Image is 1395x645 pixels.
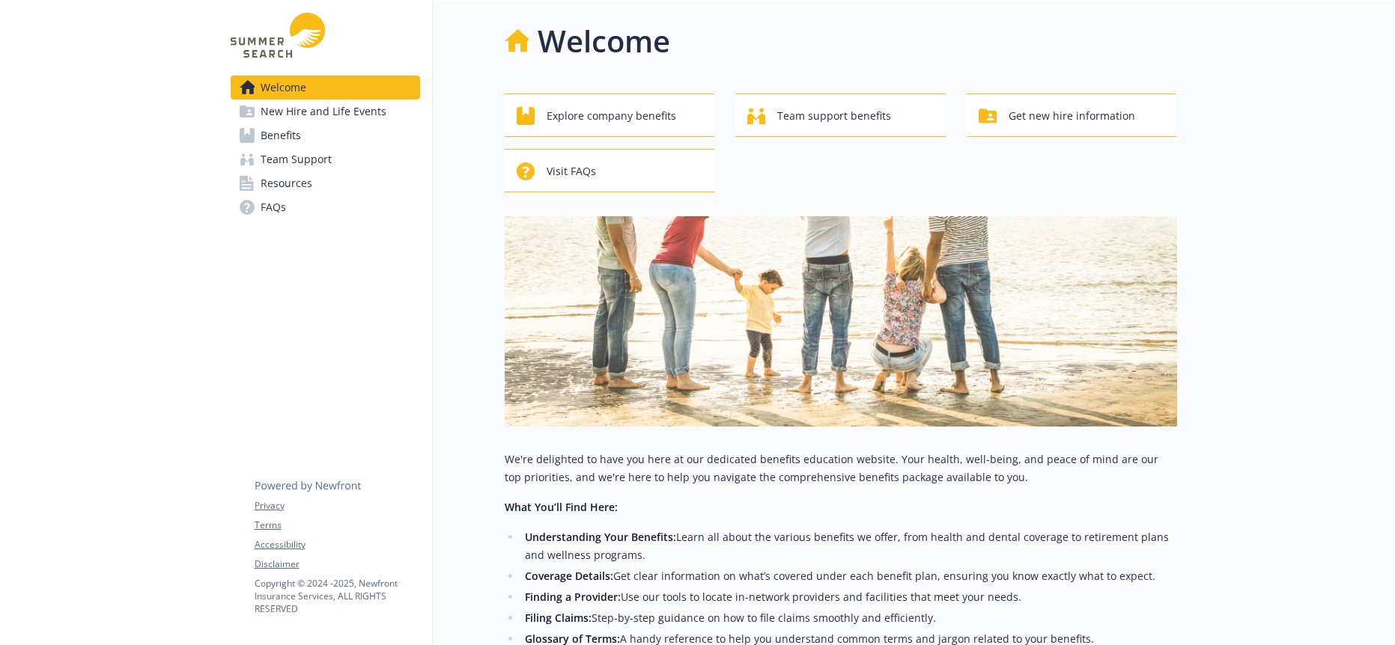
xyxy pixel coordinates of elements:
[505,216,1177,427] img: overview page banner
[261,123,301,147] span: Benefits
[231,76,420,100] a: Welcome
[231,100,420,123] a: New Hire and Life Events
[521,609,1177,627] li: Step-by-step guidance on how to file claims smoothly and efficiently.
[521,528,1177,564] li: Learn all about the various benefits we offer, from health and dental coverage to retirement plan...
[255,557,419,571] a: Disclaimer
[255,538,419,551] a: Accessibility
[735,94,946,137] button: Team support benefits
[505,94,715,137] button: Explore company benefits
[967,94,1177,137] button: Get new hire information
[505,450,1177,486] p: We're delighted to have you here at our dedicated benefits education website. Your health, well-b...
[521,567,1177,585] li: Get clear information on what’s covered under each benefit plan, ensuring you know exactly what t...
[261,100,386,123] span: New Hire and Life Events
[525,530,676,544] strong: Understanding Your Benefits:
[505,149,715,192] button: Visit FAQs
[255,499,419,513] a: Privacy
[538,19,670,64] h1: Welcome
[525,611,592,625] strong: Filing Claims:
[255,577,419,615] p: Copyright © 2024 - 2025 , Newfront Insurance Services, ALL RIGHTS RESERVED
[255,519,419,532] a: Terms
[261,171,312,195] span: Resources
[261,195,286,219] span: FAQs
[505,500,618,514] strong: What You’ll Find Here:
[547,102,676,130] span: Explore company benefits
[547,157,596,186] span: Visit FAQs
[231,195,420,219] a: FAQs
[521,588,1177,606] li: Use our tools to locate in-network providers and facilities that meet your needs.
[231,171,420,195] a: Resources
[261,76,306,100] span: Welcome
[777,102,891,130] span: Team support benefits
[525,590,621,604] strong: Finding a Provider:
[261,147,332,171] span: Team Support
[231,147,420,171] a: Team Support
[231,123,420,147] a: Benefits
[1009,102,1135,130] span: Get new hire information
[525,569,613,583] strong: Coverage Details:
